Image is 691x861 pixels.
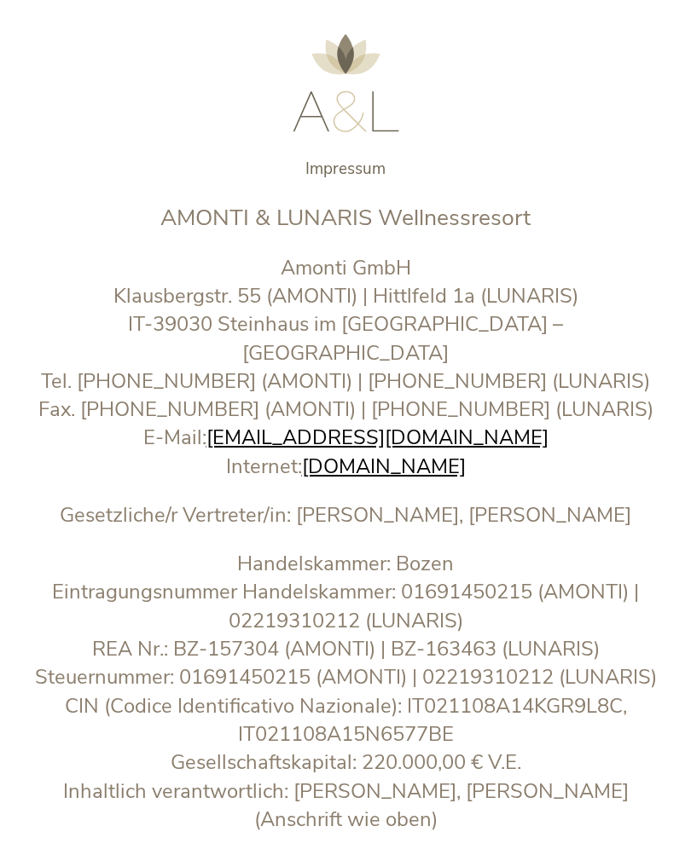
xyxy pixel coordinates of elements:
b: Gesetzliche/r Vertreter/in: [PERSON_NAME], [PERSON_NAME] [60,501,631,529]
p: Handelskammer: Bozen Eintragungsnummer Handelskammer: 01691450215 (AMONTI) | 02219310212 (LUNARIS... [34,550,657,834]
a: [DOMAIN_NAME] [302,453,466,480]
span: Impressum [305,158,386,180]
span: AMONTI & LUNARIS Wellnessresort [160,202,531,233]
img: AMONTI & LUNARIS Wellnessresort [293,34,399,132]
p: Amonti GmbH Klausbergstr. 55 (AMONTI) | Hittlfeld 1a (LUNARIS) IT-39030 Steinhaus im [GEOGRAPHIC_... [34,254,657,482]
a: [EMAIL_ADDRESS][DOMAIN_NAME] [206,424,549,451]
